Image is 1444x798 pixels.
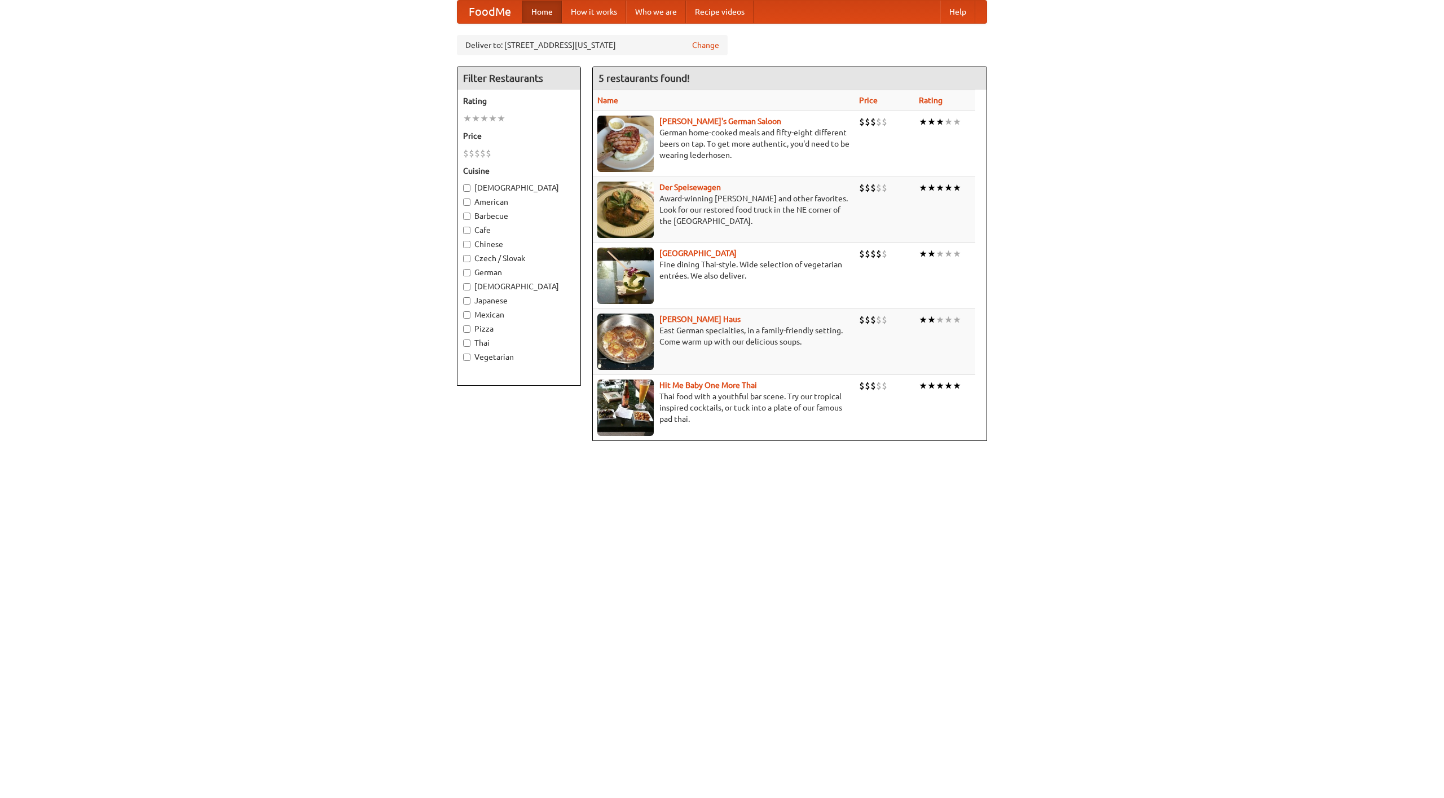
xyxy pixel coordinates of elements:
a: Help [940,1,975,23]
label: Chinese [463,239,575,250]
li: ★ [953,314,961,326]
li: ★ [953,116,961,128]
input: American [463,199,470,206]
li: ★ [927,248,936,260]
b: [PERSON_NAME]'s German Saloon [659,117,781,126]
li: ★ [927,116,936,128]
label: German [463,267,575,278]
li: $ [876,182,882,194]
li: $ [876,116,882,128]
li: $ [480,147,486,160]
li: ★ [472,112,480,125]
li: ★ [944,182,953,194]
li: $ [882,314,887,326]
li: $ [870,380,876,392]
li: ★ [936,116,944,128]
a: How it works [562,1,626,23]
a: [PERSON_NAME] Haus [659,315,741,324]
label: Japanese [463,295,575,306]
li: $ [865,380,870,392]
input: Chinese [463,241,470,248]
li: ★ [936,314,944,326]
label: Mexican [463,309,575,320]
ng-pluralize: 5 restaurants found! [598,73,690,83]
li: $ [859,248,865,260]
a: Who we are [626,1,686,23]
a: [GEOGRAPHIC_DATA] [659,249,737,258]
li: ★ [953,248,961,260]
input: Japanese [463,297,470,305]
li: $ [882,380,887,392]
li: ★ [953,182,961,194]
input: Pizza [463,325,470,333]
li: $ [859,314,865,326]
li: ★ [936,380,944,392]
li: $ [865,116,870,128]
li: $ [870,248,876,260]
li: $ [865,248,870,260]
label: American [463,196,575,208]
li: $ [859,116,865,128]
li: ★ [953,380,961,392]
li: $ [870,116,876,128]
p: Thai food with a youthful bar scene. Try our tropical inspired cocktails, or tuck into a plate of... [597,391,850,425]
li: ★ [919,182,927,194]
a: Recipe videos [686,1,754,23]
li: ★ [488,112,497,125]
li: ★ [944,314,953,326]
li: $ [859,182,865,194]
p: East German specialties, in a family-friendly setting. Come warm up with our delicious soups. [597,325,850,347]
p: Award-winning [PERSON_NAME] and other favorites. Look for our restored food truck in the NE corne... [597,193,850,227]
h4: Filter Restaurants [457,67,580,90]
a: Hit Me Baby One More Thai [659,381,757,390]
a: Name [597,96,618,105]
input: Mexican [463,311,470,319]
input: Barbecue [463,213,470,220]
li: ★ [919,380,927,392]
a: Home [522,1,562,23]
a: Der Speisewagen [659,183,721,192]
li: ★ [944,380,953,392]
a: Rating [919,96,943,105]
li: $ [474,147,480,160]
input: [DEMOGRAPHIC_DATA] [463,184,470,192]
li: ★ [927,182,936,194]
label: Thai [463,337,575,349]
li: ★ [927,380,936,392]
a: FoodMe [457,1,522,23]
li: $ [859,380,865,392]
li: $ [876,380,882,392]
label: Czech / Slovak [463,253,575,264]
label: Vegetarian [463,351,575,363]
li: $ [865,314,870,326]
div: Deliver to: [STREET_ADDRESS][US_STATE] [457,35,728,55]
li: ★ [944,248,953,260]
input: [DEMOGRAPHIC_DATA] [463,283,470,290]
a: Price [859,96,878,105]
li: $ [865,182,870,194]
li: $ [876,314,882,326]
h5: Rating [463,95,575,107]
li: ★ [463,112,472,125]
li: ★ [936,182,944,194]
input: Cafe [463,227,470,234]
li: $ [463,147,469,160]
p: German home-cooked meals and fifty-eight different beers on tap. To get more authentic, you'd nee... [597,127,850,161]
label: Barbecue [463,210,575,222]
label: Pizza [463,323,575,334]
li: $ [870,182,876,194]
img: esthers.jpg [597,116,654,172]
h5: Price [463,130,575,142]
input: Czech / Slovak [463,255,470,262]
li: $ [882,248,887,260]
li: $ [486,147,491,160]
li: ★ [936,248,944,260]
li: ★ [919,116,927,128]
li: $ [882,116,887,128]
label: [DEMOGRAPHIC_DATA] [463,281,575,292]
li: ★ [480,112,488,125]
input: German [463,269,470,276]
